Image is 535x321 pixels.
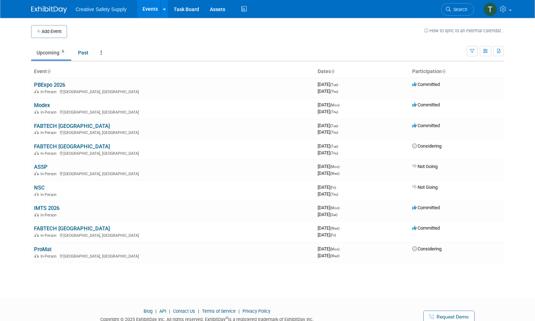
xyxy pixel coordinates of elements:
[330,172,339,176] span: (Wed)
[441,3,474,16] a: Search
[34,233,39,237] img: In-Person Event
[341,205,342,210] span: -
[318,185,338,190] span: [DATE]
[318,191,338,197] span: [DATE]
[339,143,340,149] span: -
[318,246,342,251] span: [DATE]
[318,150,338,155] span: [DATE]
[318,88,338,94] span: [DATE]
[34,213,39,216] img: In-Person Event
[159,308,166,314] a: API
[341,102,342,107] span: -
[73,46,94,59] a: Past
[412,205,440,210] span: Committed
[34,185,45,191] a: NSC
[330,233,336,237] span: (Fri)
[40,172,59,176] span: In-Person
[412,102,440,107] span: Committed
[34,172,39,175] img: In-Person Event
[31,6,67,13] img: ExhibitDay
[154,308,158,314] span: |
[237,308,241,314] span: |
[40,151,59,156] span: In-Person
[330,186,336,190] span: (Fri)
[330,90,338,94] span: (Thu)
[330,103,339,107] span: (Mon)
[31,25,67,38] button: Add Event
[60,49,66,54] span: 9
[341,246,342,251] span: -
[318,129,338,135] span: [DATE]
[34,171,312,176] div: [GEOGRAPHIC_DATA], [GEOGRAPHIC_DATA]
[34,151,39,155] img: In-Person Event
[318,102,342,107] span: [DATE]
[330,83,338,87] span: (Tue)
[47,68,50,74] a: Sort by Event Name
[34,246,52,253] a: ProMat
[34,88,312,94] div: [GEOGRAPHIC_DATA], [GEOGRAPHIC_DATA]
[330,130,338,134] span: (Thu)
[31,66,315,78] th: Event
[34,225,110,232] a: FABTECH [GEOGRAPHIC_DATA]
[34,164,48,170] a: ASSP
[330,124,338,128] span: (Tue)
[318,143,340,149] span: [DATE]
[330,192,338,196] span: (Thu)
[337,185,338,190] span: -
[34,82,65,88] a: PBExpo 2026
[318,109,338,114] span: [DATE]
[424,28,504,33] a: How to sync to an external calendar...
[330,110,338,114] span: (Thu)
[330,151,338,155] span: (Thu)
[412,82,440,87] span: Committed
[40,130,59,135] span: In-Person
[318,225,342,231] span: [DATE]
[144,308,153,314] a: Blog
[409,66,504,78] th: Participation
[40,90,59,94] span: In-Person
[34,232,312,238] div: [GEOGRAPHIC_DATA], [GEOGRAPHIC_DATA]
[40,110,59,115] span: In-Person
[34,150,312,156] div: [GEOGRAPHIC_DATA], [GEOGRAPHIC_DATA]
[339,123,340,128] span: -
[34,129,312,135] div: [GEOGRAPHIC_DATA], [GEOGRAPHIC_DATA]
[318,205,342,210] span: [DATE]
[34,109,312,115] div: [GEOGRAPHIC_DATA], [GEOGRAPHIC_DATA]
[318,82,340,87] span: [DATE]
[31,46,71,59] a: Upcoming9
[34,254,39,258] img: In-Person Event
[34,102,50,109] a: Modex
[34,110,39,114] img: In-Person Event
[330,213,337,217] span: (Sat)
[318,253,339,258] span: [DATE]
[173,308,195,314] a: Contact Us
[330,254,339,258] span: (Wed)
[451,7,467,12] span: Search
[412,123,440,128] span: Committed
[76,6,126,12] span: Creative Safety Supply
[318,123,340,128] span: [DATE]
[412,143,442,149] span: Considering
[318,164,342,169] span: [DATE]
[226,316,228,320] sup: ®
[330,226,339,230] span: (Wed)
[40,192,59,197] span: In-Person
[341,225,342,231] span: -
[318,212,337,217] span: [DATE]
[412,185,438,190] span: Not Going
[330,247,339,251] span: (Mon)
[339,82,340,87] span: -
[442,68,445,74] a: Sort by Participation Type
[330,206,339,210] span: (Mon)
[412,164,438,169] span: Not Going
[34,130,39,134] img: In-Person Event
[34,205,59,211] a: IMTS 2026
[412,225,440,231] span: Committed
[34,253,312,259] div: [GEOGRAPHIC_DATA], [GEOGRAPHIC_DATA]
[40,254,59,259] span: In-Person
[34,143,110,150] a: FABTECH [GEOGRAPHIC_DATA]
[167,308,172,314] span: |
[34,123,110,129] a: FABTECH [GEOGRAPHIC_DATA]
[341,164,342,169] span: -
[331,68,334,74] a: Sort by Start Date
